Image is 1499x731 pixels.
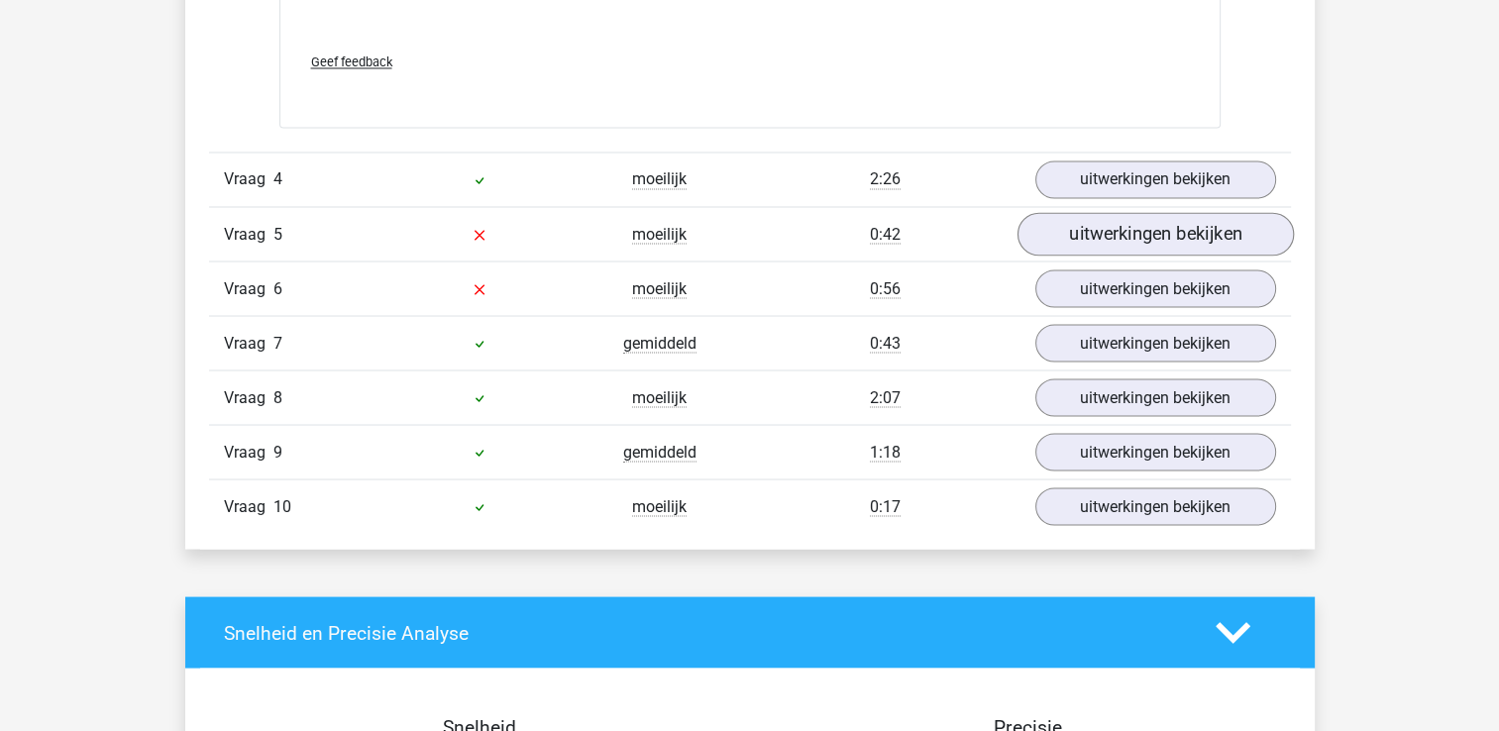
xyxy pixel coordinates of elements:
span: 2:26 [870,169,901,189]
a: uitwerkingen bekijken [1017,213,1293,257]
a: uitwerkingen bekijken [1035,160,1276,198]
span: 4 [273,169,282,188]
span: Vraag [224,331,273,355]
a: uitwerkingen bekijken [1035,487,1276,525]
h4: Snelheid en Precisie Analyse [224,621,1186,644]
span: 6 [273,278,282,297]
span: moeilijk [632,496,687,516]
a: uitwerkingen bekijken [1035,324,1276,362]
span: Vraag [224,167,273,191]
span: Vraag [224,385,273,409]
span: 0:42 [870,224,901,244]
span: 2:07 [870,387,901,407]
a: uitwerkingen bekijken [1035,269,1276,307]
span: Vraag [224,276,273,300]
span: Vraag [224,494,273,518]
span: 8 [273,387,282,406]
span: 10 [273,496,291,515]
span: Vraag [224,440,273,464]
span: 0:43 [870,333,901,353]
span: moeilijk [632,224,687,244]
span: 7 [273,333,282,352]
span: gemiddeld [623,333,696,353]
span: 5 [273,224,282,243]
span: moeilijk [632,387,687,407]
span: moeilijk [632,169,687,189]
span: 9 [273,442,282,461]
span: 0:56 [870,278,901,298]
span: 0:17 [870,496,901,516]
span: 1:18 [870,442,901,462]
span: gemiddeld [623,442,696,462]
span: Geef feedback [311,54,392,69]
span: Vraag [224,222,273,246]
a: uitwerkingen bekijken [1035,378,1276,416]
span: moeilijk [632,278,687,298]
a: uitwerkingen bekijken [1035,433,1276,470]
